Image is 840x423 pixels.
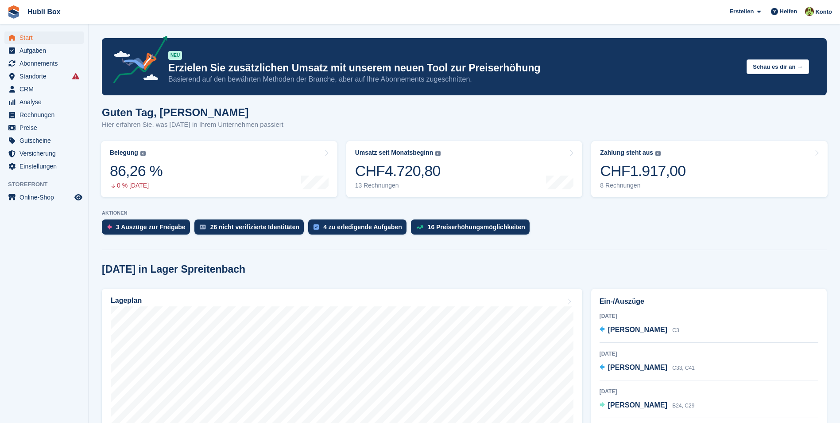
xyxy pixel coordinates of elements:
h1: Guten Tag, [PERSON_NAME] [102,106,283,118]
a: menu [4,147,84,160]
h2: Lageplan [111,297,142,305]
a: Hubli Box [24,4,64,19]
span: [PERSON_NAME] [608,326,667,333]
a: menu [4,109,84,121]
div: CHF4.720,80 [355,162,441,180]
span: Start [19,31,73,44]
a: menu [4,96,84,108]
a: menu [4,44,84,57]
a: menu [4,31,84,44]
span: Standorte [19,70,73,82]
button: Schau es dir an → [747,59,809,74]
div: 16 Preiserhöhungsmöglichkeiten [428,223,525,231]
img: price_increase_opportunities-93ffe204e8149a01c8c9dc8f82e8f89637d9d84a8eef4429ea346261dce0b2c0.svg [416,225,423,229]
img: price-adjustments-announcement-icon-8257ccfd72463d97f412b2fc003d46551f7dbcb40ab6d574587a9cd5c0d94... [106,36,168,86]
span: Einstellungen [19,160,73,172]
img: move_outs_to_deallocate_icon-f764333ba52eb49d3ac5e1228854f67142a1ed5810a6f6cc68b1a99e826820c5.svg [107,224,112,230]
a: 16 Preiserhöhungsmöglichkeiten [411,219,534,239]
span: Helfen [780,7,797,16]
p: Erzielen Sie zusätzlichen Umsatz mit unserem neuen Tool zur Preiserhöhung [168,62,739,74]
span: Preise [19,121,73,134]
a: Belegung 86,26 % 0 % [DATE] [101,141,337,197]
span: Erstellen [729,7,754,16]
div: CHF1.917,00 [600,162,685,180]
a: menu [4,83,84,95]
a: [PERSON_NAME] C3 [600,325,679,336]
span: Analyse [19,96,73,108]
a: menu [4,160,84,172]
a: [PERSON_NAME] C33, C41 [600,362,695,374]
a: Speisekarte [4,191,84,204]
span: C3 [672,327,679,333]
span: Abonnements [19,57,73,70]
img: verify_identity-adf6edd0f0f0b5bbfe63781bf79b02c33cf7c696d77639b501bdc392416b5a36.svg [200,224,206,230]
p: AKTIONEN [102,210,827,216]
span: Konto [815,8,832,16]
div: [DATE] [600,388,818,396]
span: [PERSON_NAME] [608,401,667,409]
div: [DATE] [600,312,818,320]
span: Gutscheine [19,134,73,147]
img: task-75834270c22a3079a89374b754ae025e5fb1db73e45f91037f5363f120a921f8.svg [314,224,319,230]
span: CRM [19,83,73,95]
img: stora-icon-8386f47178a22dfd0bd8f6a31ec36ba5ce8667c1dd55bd0f319d3a0aa187defe.svg [7,5,20,19]
img: Luca Space4you [805,7,814,16]
h2: Ein-/Auszüge [600,296,818,307]
div: NEU [168,51,182,60]
img: icon-info-grey-7440780725fd019a000dd9b08b2336e03edf1995a4989e88bcd33f0948082b44.svg [655,151,661,156]
div: 26 nicht verifizierte Identitäten [210,223,300,231]
a: menu [4,70,84,82]
span: B24, C29 [672,403,694,409]
a: menu [4,134,84,147]
a: 3 Auszüge zur Freigabe [102,219,194,239]
span: Versicherung [19,147,73,160]
span: Online-Shop [19,191,73,204]
span: [PERSON_NAME] [608,364,667,371]
a: menu [4,121,84,134]
a: [PERSON_NAME] B24, C29 [600,400,695,411]
div: Umsatz seit Monatsbeginn [355,149,434,157]
a: 4 zu erledigende Aufgaben [308,219,411,239]
div: 86,26 % [110,162,163,180]
a: menu [4,57,84,70]
div: 3 Auszüge zur Freigabe [116,223,186,231]
img: icon-info-grey-7440780725fd019a000dd9b08b2336e03edf1995a4989e88bcd33f0948082b44.svg [140,151,146,156]
a: Zahlung steht aus CHF1.917,00 8 Rechnungen [591,141,828,197]
div: 4 zu erledigende Aufgaben [323,223,402,231]
div: 8 Rechnungen [600,182,685,189]
span: Aufgaben [19,44,73,57]
p: Basierend auf den bewährten Methoden der Branche, aber auf Ihre Abonnements zugeschnitten. [168,74,739,84]
a: Umsatz seit Monatsbeginn CHF4.720,80 13 Rechnungen [346,141,583,197]
span: Rechnungen [19,109,73,121]
span: Storefront [8,180,88,189]
i: Es sind Fehler bei der Synchronisierung von Smart-Einträgen aufgetreten [72,73,79,80]
div: 0 % [DATE] [110,182,163,189]
div: [DATE] [600,350,818,358]
span: C33, C41 [672,365,695,371]
div: Belegung [110,149,138,157]
a: 26 nicht verifizierte Identitäten [194,219,309,239]
p: Hier erfahren Sie, was [DATE] in Ihrem Unternehmen passiert [102,120,283,130]
div: 13 Rechnungen [355,182,441,189]
div: Zahlung steht aus [600,149,653,157]
img: icon-info-grey-7440780725fd019a000dd9b08b2336e03edf1995a4989e88bcd33f0948082b44.svg [435,151,441,156]
h2: [DATE] in Lager Spreitenbach [102,263,245,275]
a: Vorschau-Shop [73,192,84,203]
